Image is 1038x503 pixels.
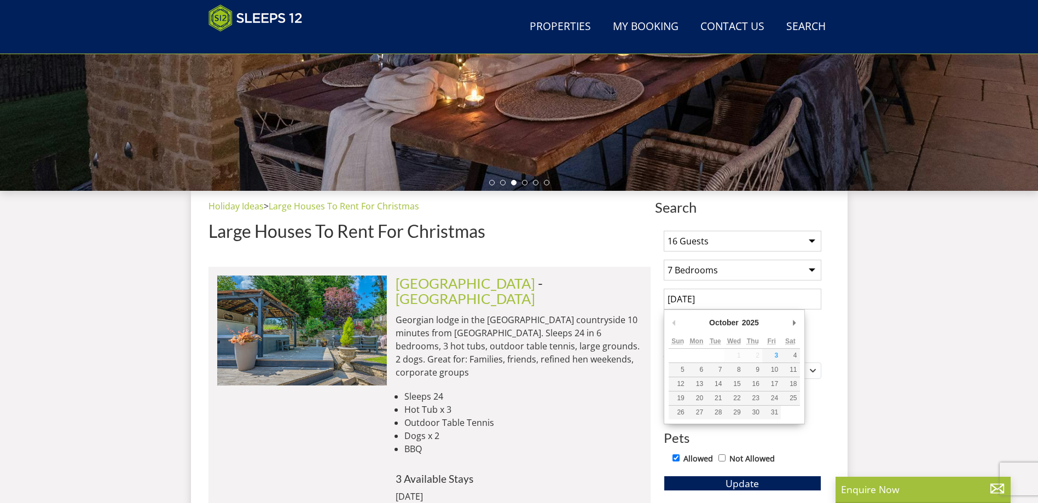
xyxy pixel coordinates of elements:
button: 3 [762,349,781,362]
abbr: Monday [690,337,704,345]
button: 31 [762,406,781,419]
button: Previous Month [669,314,680,331]
li: Hot Tub x 3 [404,403,642,416]
label: Allowed [683,453,713,465]
h4: 3 Available Stays [396,473,642,484]
span: Search [655,200,830,215]
abbr: Saturday [785,337,796,345]
a: My Booking [608,15,683,39]
button: 22 [724,391,743,405]
div: 2025 [740,314,761,331]
button: 25 [781,391,799,405]
button: 5 [669,363,687,377]
button: 9 [744,363,762,377]
li: Outdoor Table Tennis [404,416,642,429]
h1: Large Houses To Rent For Christmas [208,221,651,241]
button: 27 [687,406,706,419]
button: 8 [724,363,743,377]
button: 21 [706,391,724,405]
button: 7 [706,363,724,377]
button: 26 [669,406,687,419]
a: Contact Us [696,15,769,39]
a: Large Houses To Rent For Christmas [269,200,419,212]
a: Properties [525,15,595,39]
button: 30 [744,406,762,419]
button: 15 [724,377,743,391]
abbr: Tuesday [710,337,721,345]
button: 4 [781,349,799,362]
img: Sleeps 12 [208,4,303,32]
button: 19 [669,391,687,405]
a: Holiday Ideas [208,200,264,212]
abbr: Sunday [671,337,684,345]
img: lively-lodge-holiday-home-somerset-sleeps-18.original.jpg [217,276,386,385]
button: 6 [687,363,706,377]
a: [GEOGRAPHIC_DATA] [396,290,535,307]
button: 24 [762,391,781,405]
button: 20 [687,391,706,405]
h3: Pets [664,431,821,445]
a: Search [782,15,830,39]
li: BBQ [404,442,642,455]
button: 17 [762,377,781,391]
li: Dogs x 2 [404,429,642,442]
input: Arrival Date [664,289,821,309]
button: 28 [706,406,724,419]
li: Sleeps 24 [404,390,642,403]
button: 11 [781,363,799,377]
div: October [708,314,740,331]
div: [DATE] [396,490,543,503]
label: Not Allowed [729,453,775,465]
abbr: Friday [767,337,775,345]
p: Enquire Now [841,482,1005,496]
span: > [264,200,269,212]
p: Georgian lodge in the [GEOGRAPHIC_DATA] countryside 10 minutes from [GEOGRAPHIC_DATA]. Sleeps 24 ... [396,313,642,379]
button: Next Month [789,314,800,331]
button: 14 [706,377,724,391]
button: 29 [724,406,743,419]
button: Update [664,476,821,491]
button: 18 [781,377,799,391]
abbr: Wednesday [727,337,741,345]
button: 23 [744,391,762,405]
a: [GEOGRAPHIC_DATA] [396,275,535,291]
iframe: Customer reviews powered by Trustpilot [203,38,318,48]
button: 16 [744,377,762,391]
button: 10 [762,363,781,377]
abbr: Thursday [747,337,759,345]
button: 12 [669,377,687,391]
span: Update [726,477,759,490]
span: - [396,275,543,307]
button: 13 [687,377,706,391]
